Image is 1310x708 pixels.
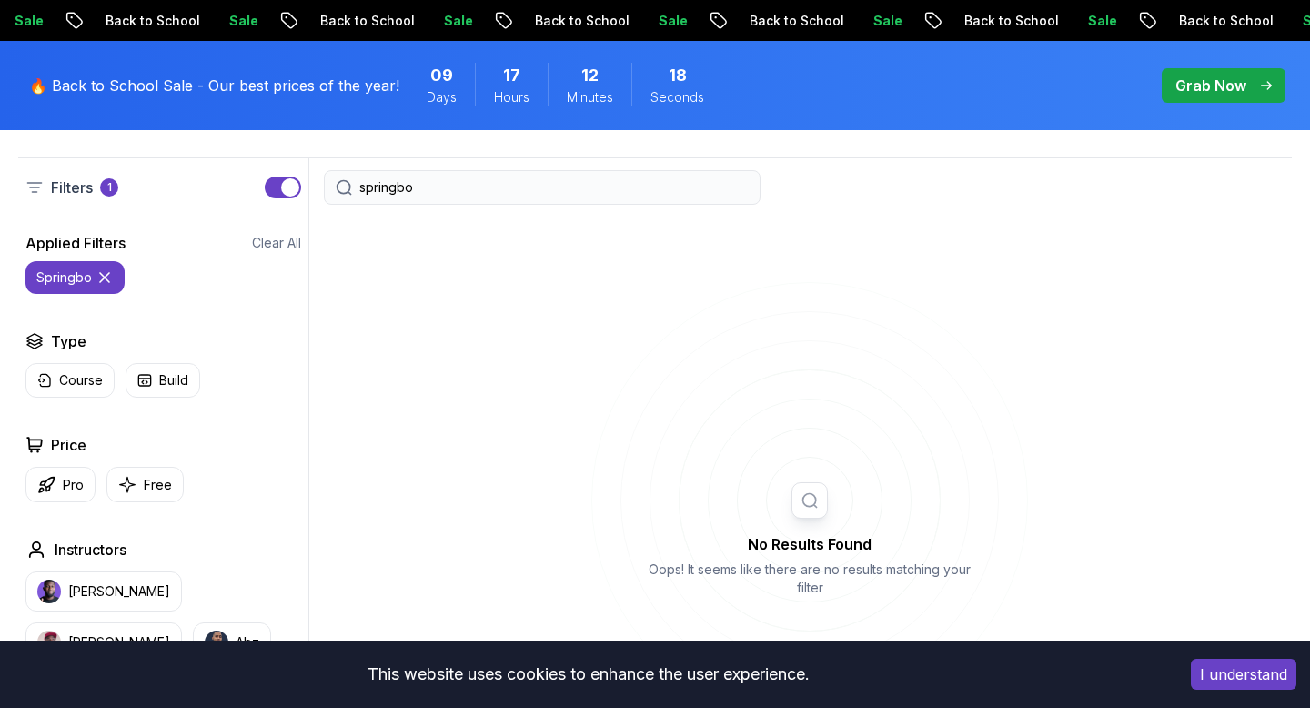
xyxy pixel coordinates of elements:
p: Sale [825,12,883,30]
p: Back to School [701,12,825,30]
p: Back to School [487,12,610,30]
p: Sale [1040,12,1098,30]
button: instructor imgAbz [193,622,271,662]
p: Back to School [272,12,396,30]
p: Course [59,371,103,389]
p: [PERSON_NAME] [68,633,170,652]
p: Pro [63,476,84,494]
span: 9 Days [430,63,453,88]
button: springbo [25,261,125,294]
button: Free [106,467,184,502]
p: Abz [236,633,259,652]
span: 12 Minutes [581,63,599,88]
p: Sale [396,12,454,30]
p: Build [159,371,188,389]
span: Seconds [650,88,704,106]
span: Minutes [567,88,613,106]
h2: Instructors [55,539,126,561]
img: instructor img [37,631,61,654]
button: instructor img[PERSON_NAME] [25,571,182,612]
button: Course [25,363,115,398]
p: Grab Now [1175,75,1246,96]
p: 1 [107,180,112,195]
input: Search Java, React, Spring boot ... [359,178,749,197]
button: Accept cookies [1191,659,1296,690]
p: Free [144,476,172,494]
p: Back to School [57,12,181,30]
button: Clear All [252,234,301,252]
button: Pro [25,467,96,502]
span: Days [427,88,457,106]
img: instructor img [37,580,61,603]
p: springbo [36,268,92,287]
h2: No Results Found [641,533,978,555]
p: Oops! It seems like there are no results matching your filter [641,561,978,597]
img: instructor img [205,631,228,654]
h2: Type [51,330,86,352]
button: Build [126,363,200,398]
p: Sale [181,12,239,30]
p: Back to School [1131,12,1255,30]
span: 18 Seconds [669,63,687,88]
span: Hours [494,88,529,106]
h2: Applied Filters [25,232,126,254]
span: 17 Hours [503,63,520,88]
p: 🔥 Back to School Sale - Our best prices of the year! [29,75,399,96]
div: This website uses cookies to enhance the user experience. [14,654,1164,694]
p: Back to School [916,12,1040,30]
p: Sale [610,12,669,30]
p: Filters [51,177,93,198]
button: instructor img[PERSON_NAME] [25,622,182,662]
p: [PERSON_NAME] [68,582,170,601]
h2: Price [51,434,86,456]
